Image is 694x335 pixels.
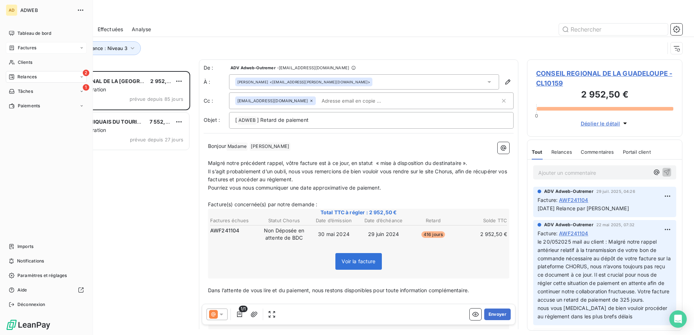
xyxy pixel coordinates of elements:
[130,96,183,102] span: prévue depuis 85 jours
[6,42,87,54] a: Factures
[536,88,673,103] h3: 2 952,50 €
[208,287,469,293] span: Dans l’attente de vous lire et du paiement, nous restons disponibles pour toute information compl...
[17,301,45,308] span: Déconnexion
[6,241,87,252] a: Imports
[239,306,248,312] span: 1/1
[309,227,358,242] td: 30 mai 2024
[484,309,511,320] button: Envoyer
[83,70,89,76] span: 2
[260,217,309,224] th: Statut Chorus
[6,71,87,83] a: 2Relances
[208,160,468,166] span: Malgré notre précédent rappel, vôtre facture est à ce jour, en statut « mise à disposition du des...
[237,116,257,125] span: ADWEB
[596,189,635,194] span: 29 juil. 2025, 04:26
[237,79,370,84] div: <[EMAIL_ADDRESS][PERSON_NAME][DOMAIN_NAME]>
[204,78,229,86] label: À :
[98,26,123,33] span: Effectuées
[17,243,33,250] span: Imports
[536,69,673,88] span: CONSEIL REGIONAL DE LA GUADELOUPE - CL10159
[208,168,509,183] span: Il s’agit probablement d’un oubli, nous vous remercions de bien vouloir vous rendre sur le site C...
[559,229,588,237] span: AWF241104
[551,149,572,155] span: Relances
[204,97,229,104] label: Cc :
[51,78,173,84] span: CONSEIL REGIONAL DE LA [GEOGRAPHIC_DATA]
[309,217,358,224] th: Date d’émission
[359,217,408,224] th: Date d’échéance
[559,24,668,35] input: Rechercher
[18,59,32,66] span: Clients
[538,305,669,319] span: nous vous [MEDICAL_DATA] de bien vouloir procéder au règlement dans les plus brefs délais
[208,143,226,149] span: Bonjour
[359,227,408,242] td: 29 juin 2024
[581,120,620,127] span: Déplier le détail
[150,119,177,125] span: 7 552,34 €
[535,113,538,119] span: 0
[581,149,614,155] span: Commentaires
[579,119,631,128] button: Déplier le détail
[6,86,87,97] a: 1Tâches
[235,117,237,123] span: [
[208,201,317,207] span: Facture(s) concernée(s) par notre demande :
[62,45,127,51] span: Niveau de relance : Niveau 3
[6,57,87,68] a: Clients
[559,196,588,204] span: AWF241104
[52,41,141,55] button: Niveau de relance : Niveau 3
[669,310,687,328] div: Open Intercom Messenger
[277,66,349,70] span: - [EMAIL_ADDRESS][DOMAIN_NAME]
[18,103,40,109] span: Paiements
[17,272,67,279] span: Paramètres et réglages
[17,74,37,80] span: Relances
[319,95,403,106] input: Adresse email en copie ...
[544,188,593,195] span: ADV Adweb-Outremer
[532,149,543,155] span: Tout
[210,227,239,234] span: AWF241104
[409,217,458,224] th: Retard
[17,30,51,37] span: Tableau de bord
[458,217,507,224] th: Solde TTC
[596,223,635,227] span: 22 mai 2025, 07:32
[226,142,248,151] span: Madame
[6,270,87,281] a: Paramètres et réglages
[6,100,87,112] a: Paiements
[20,7,73,13] span: ADWEB
[17,258,44,264] span: Notifications
[18,88,33,95] span: Tâches
[130,137,183,142] span: prévue depuis 27 jours
[342,258,375,264] span: Voir la facture
[260,227,309,242] td: Non Déposée en attente de BDC
[210,217,259,224] th: Factures échues
[132,26,151,33] span: Analyse
[538,205,629,211] span: [DATE] Relance par [PERSON_NAME]
[209,209,508,216] span: Total TTC à régler : 2 952,50 €
[6,28,87,39] a: Tableau de bord
[544,222,593,228] span: ADV Adweb-Outremer
[538,229,558,237] span: Facture :
[230,66,275,70] span: ADV Adweb-Outremer
[6,319,51,331] img: Logo LeanPay
[538,196,558,204] span: Facture :
[250,142,290,151] span: [PERSON_NAME]
[35,71,190,335] div: grid
[237,79,268,84] span: [PERSON_NAME]
[204,64,229,71] span: De :
[538,239,672,303] span: le 20/052025 mail au client : Malgré notre rappel antérieur relatif à la transmission de votre bo...
[18,45,36,51] span: Factures
[6,4,17,16] div: AD
[204,117,220,123] span: Objet :
[51,119,165,125] span: COMITE MARTINIQUAIS DU TOURISME (CMT)
[6,284,87,296] a: Aide
[17,287,27,293] span: Aide
[458,227,507,242] td: 2 952,50 €
[237,99,308,103] span: [EMAIL_ADDRESS][DOMAIN_NAME]
[623,149,651,155] span: Portail client
[83,84,89,91] span: 1
[150,78,178,84] span: 2 952,50 €
[257,117,309,123] span: ] Retard de paiement
[208,185,381,191] span: Pourriez vous nous communiquer une date approximative de paiement.
[421,231,445,238] span: 416 jours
